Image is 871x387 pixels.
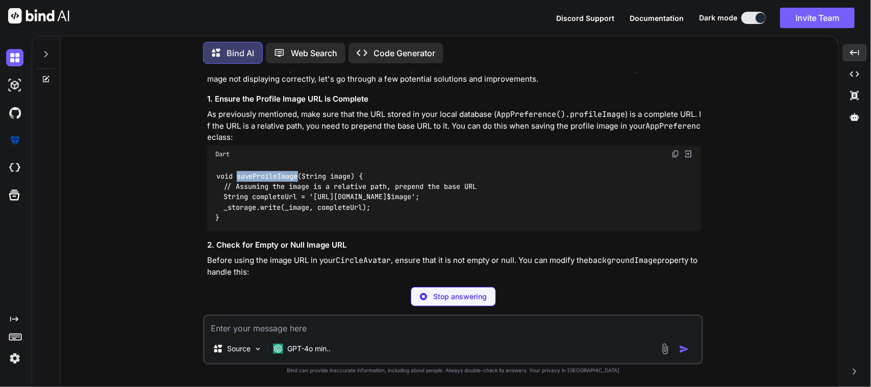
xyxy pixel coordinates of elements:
span: Dark mode [699,13,737,23]
img: cloudideIcon [6,159,23,177]
p: Before using the image URL in your , ensure that it is not empty or null. You can modify the prop... [207,255,701,278]
span: Discord Support [556,14,614,22]
code: AppPreference [207,121,701,143]
p: GPT-4o min.. [287,344,331,354]
img: darkChat [6,49,23,66]
code: CircleAvatar [446,63,502,73]
p: Bind AI [227,47,254,59]
p: Bind can provide inaccurate information, including about people. Always double-check its answers.... [203,367,703,374]
code: backgroundImage [588,255,657,265]
img: githubDark [6,104,23,122]
button: Documentation [630,13,684,23]
code: CircleAvatar [336,255,391,265]
button: Discord Support [556,13,614,23]
span: Dart [215,150,230,158]
img: settings [6,350,23,367]
p: Code Generator [374,47,435,59]
h3: 1. Ensure the Profile Image URL is Complete [207,93,701,105]
p: Stop answering [433,292,487,302]
img: icon [679,344,689,354]
img: premium [6,132,23,149]
button: Invite Team [780,8,855,28]
img: Open in Browser [684,150,693,159]
code: void saveProileImage(String image) { // Assuming the image is a relative path, prepend the base U... [215,171,477,223]
h3: 2. Check for Empty or Null Image URL [207,239,701,251]
p: Source [227,344,251,354]
img: attachment [659,343,671,355]
img: darkAi-studio [6,77,23,94]
img: GPT-4o mini [273,344,283,354]
code: AppPreference().profileImage [496,109,625,119]
p: Web Search [291,47,337,59]
img: copy [671,150,680,158]
span: Documentation [630,14,684,22]
img: Pick Models [254,345,262,353]
img: Bind AI [8,8,69,23]
p: As previously mentioned, make sure that the URL stored in your local database ( ) is a complete U... [207,109,701,143]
